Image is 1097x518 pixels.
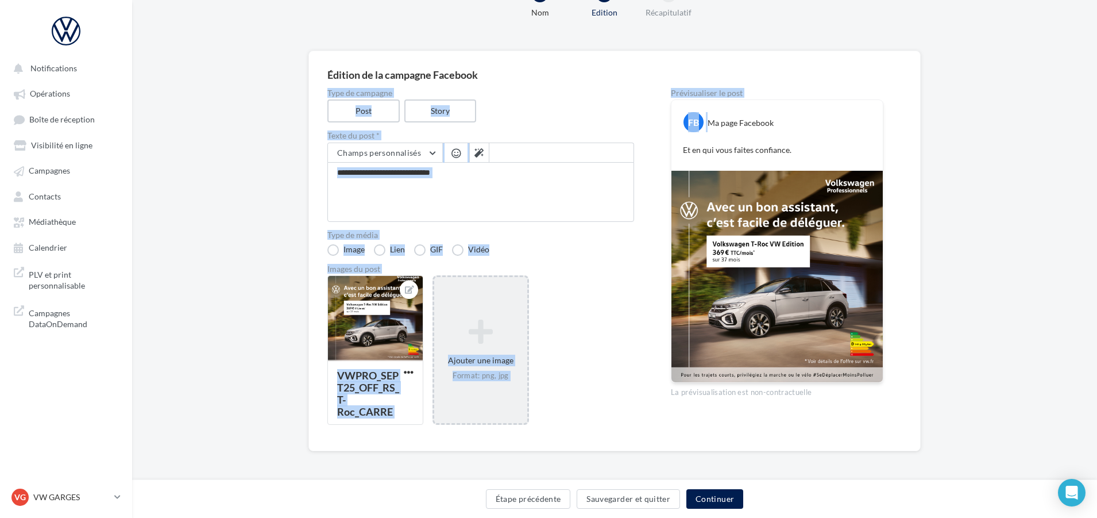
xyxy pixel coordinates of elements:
[7,160,125,181] a: Campagnes
[577,489,680,509] button: Sauvegarder et quitter
[327,132,634,140] label: Texte du post *
[337,369,399,418] div: VWPRO_SEPT25_OFF_RS_T-Roc_CARRE
[30,89,70,99] span: Opérations
[29,191,61,201] span: Contacts
[7,301,125,335] a: Campagnes DataOnDemand
[683,144,871,156] p: Et en qui vous faites confiance.
[7,57,121,78] button: Notifications
[9,486,123,508] a: VG VW GARGES
[452,244,489,256] label: Vidéo
[7,262,125,296] a: PLV et print personnalisable
[31,140,92,150] span: Visibilité en ligne
[327,265,634,273] div: Images du post
[33,492,110,503] p: VW GARGES
[708,117,774,129] div: Ma page Facebook
[327,70,902,80] div: Édition de la campagne Facebook
[337,148,421,158] span: Champs personnalisés
[7,109,125,130] a: Boîte de réception
[404,99,477,122] label: Story
[374,244,405,256] label: Lien
[29,166,70,176] span: Campagnes
[414,244,443,256] label: GIF
[7,211,125,232] a: Médiathèque
[327,231,634,239] label: Type de média
[14,492,26,503] span: VG
[29,114,95,124] span: Boîte de réception
[7,83,125,103] a: Opérations
[503,7,577,18] div: Nom
[30,63,77,73] span: Notifications
[486,489,571,509] button: Étape précédente
[7,186,125,206] a: Contacts
[671,383,883,398] div: La prévisualisation est non-contractuelle
[29,243,67,252] span: Calendrier
[671,89,883,97] div: Prévisualiser le post
[29,305,118,330] span: Campagnes DataOnDemand
[1058,479,1086,507] div: Open Intercom Messenger
[7,237,125,258] a: Calendrier
[29,267,118,291] span: PLV et print personnalisable
[683,112,704,132] div: FB
[327,89,634,97] label: Type de campagne
[327,99,400,122] label: Post
[686,489,743,509] button: Continuer
[7,135,125,155] a: Visibilité en ligne
[567,7,641,18] div: Edition
[632,7,705,18] div: Récapitulatif
[29,217,76,227] span: Médiathèque
[328,143,442,163] button: Champs personnalisés
[327,244,365,256] label: Image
